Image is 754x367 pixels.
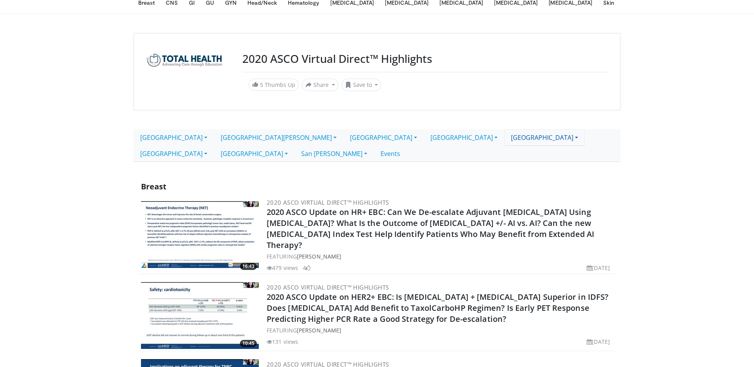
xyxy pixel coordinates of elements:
[240,263,257,270] span: 16:43
[141,282,259,349] img: 033c4c25-48c6-4cfb-b8ce-a40176b44e03.300x170_q85_crop-smart_upscale.jpg
[240,340,257,347] span: 10:45
[141,201,259,268] img: 194d3890-a01f-4e10-9709-bb421a41c4b0.300x170_q85_crop-smart_upscale.jpg
[424,129,504,146] a: [GEOGRAPHIC_DATA]
[141,282,259,349] a: 10:45
[242,52,609,66] h3: 2020 ASCO Virtual Direct™ Highlights
[134,145,214,162] a: [GEOGRAPHIC_DATA]
[504,129,585,146] a: [GEOGRAPHIC_DATA]
[141,201,259,268] a: 16:43
[267,326,613,334] div: FEATURING
[134,129,214,146] a: [GEOGRAPHIC_DATA]
[297,253,341,260] a: [PERSON_NAME]
[587,264,610,272] li: [DATE]
[297,327,341,334] a: [PERSON_NAME]
[267,264,298,272] li: 479 views
[214,129,343,146] a: [GEOGRAPHIC_DATA][PERSON_NAME]
[343,129,424,146] a: [GEOGRAPHIC_DATA]
[374,145,407,162] a: Events
[303,264,311,272] li: 4
[295,145,374,162] a: San [PERSON_NAME]
[260,81,263,88] span: 5
[214,145,295,162] a: [GEOGRAPHIC_DATA]
[249,79,299,91] a: 5 Thumbs Up
[141,181,167,192] span: Breast
[267,338,298,346] li: 131 views
[267,198,389,206] a: 2020 ASCO Virtual Direct™ Highlights
[267,252,613,261] div: FEATURING
[267,283,389,291] a: 2020 ASCO Virtual Direct™ Highlights
[267,292,608,324] a: 2020 ASCO Update on HER2+ EBC: Is [MEDICAL_DATA] + [MEDICAL_DATA] Superior in IDFS? Does [MEDICAL...
[267,207,594,250] a: 2020 ASCO Update on HR+ EBC: Can We De-escalate Adjuvant [MEDICAL_DATA] Using [MEDICAL_DATA]? Wha...
[302,79,339,91] button: Share
[342,79,382,91] button: Save to
[587,338,610,346] li: [DATE]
